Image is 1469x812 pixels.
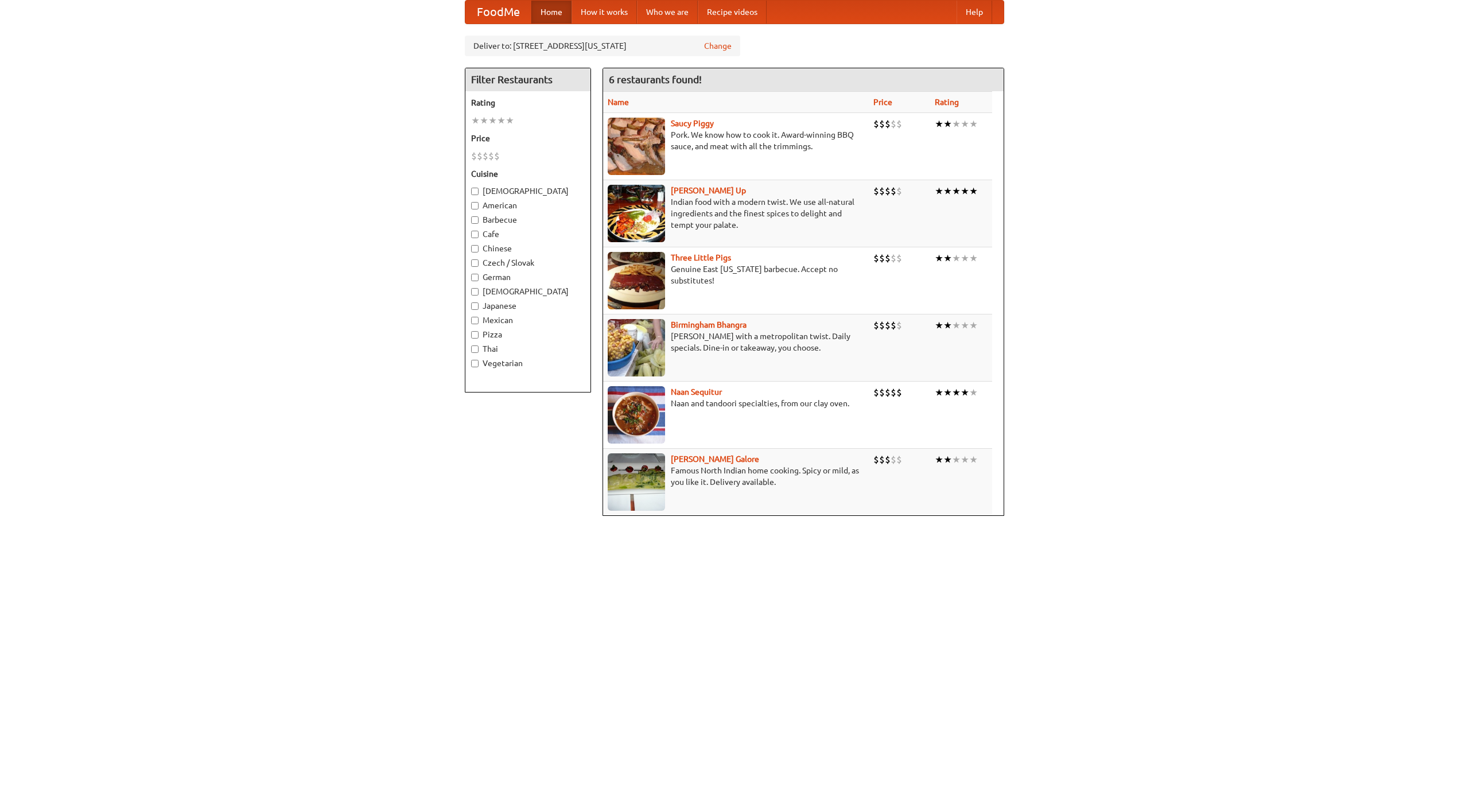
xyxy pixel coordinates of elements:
[608,453,665,511] img: currygalore.jpg
[608,196,864,231] p: Indian food with a modern twist. We use all-natural ingredients and the finest spices to delight ...
[935,118,943,130] li: ★
[957,1,992,24] a: Help
[608,465,864,488] p: Famous North Indian home cooking. Spicy or mild, as you like it. Delivery available.
[471,185,585,197] label: [DEMOGRAPHIC_DATA]
[671,387,722,397] b: Naan Sequitur
[943,185,952,197] li: ★
[471,343,585,355] label: Thai
[935,185,943,197] li: ★
[961,252,969,265] li: ★
[885,319,891,332] li: $
[471,231,479,238] input: Cafe
[465,1,531,24] a: FoodMe
[896,453,902,466] li: $
[465,68,590,91] h4: Filter Restaurants
[952,386,961,399] li: ★
[935,252,943,265] li: ★
[471,188,479,195] input: [DEMOGRAPHIC_DATA]
[671,253,731,262] b: Three Little Pigs
[483,150,488,162] li: $
[885,252,891,265] li: $
[471,202,479,209] input: American
[471,345,479,353] input: Thai
[879,185,885,197] li: $
[471,288,479,296] input: [DEMOGRAPHIC_DATA]
[885,386,891,399] li: $
[471,216,479,224] input: Barbecue
[873,386,879,399] li: $
[471,150,477,162] li: $
[608,185,665,242] img: curryup.jpg
[961,453,969,466] li: ★
[471,243,585,254] label: Chinese
[497,114,506,127] li: ★
[471,200,585,211] label: American
[471,133,585,144] h5: Price
[471,271,585,283] label: German
[471,331,479,339] input: Pizza
[471,214,585,226] label: Barbecue
[879,319,885,332] li: $
[477,150,483,162] li: $
[698,1,767,24] a: Recipe videos
[608,263,864,286] p: Genuine East [US_STATE] barbecue. Accept no substitutes!
[608,331,864,353] p: [PERSON_NAME] with a metropolitan twist. Daily specials. Dine-in or takeaway, you choose.
[969,118,978,130] li: ★
[671,119,714,128] a: Saucy Piggy
[891,118,896,130] li: $
[471,360,479,367] input: Vegetarian
[488,150,494,162] li: $
[885,118,891,130] li: $
[531,1,572,24] a: Home
[471,317,479,324] input: Mexican
[480,114,488,127] li: ★
[873,319,879,332] li: $
[896,386,902,399] li: $
[952,319,961,332] li: ★
[896,185,902,197] li: $
[873,98,892,107] a: Price
[879,118,885,130] li: $
[896,252,902,265] li: $
[471,257,585,269] label: Czech / Slovak
[952,252,961,265] li: ★
[935,98,959,107] a: Rating
[873,185,879,197] li: $
[671,320,747,329] a: Birmingham Bhangra
[471,274,479,281] input: German
[671,186,746,195] a: [PERSON_NAME] Up
[471,300,585,312] label: Japanese
[961,118,969,130] li: ★
[891,185,896,197] li: $
[608,252,665,309] img: littlepigs.jpg
[891,252,896,265] li: $
[935,319,943,332] li: ★
[572,1,637,24] a: How it works
[873,118,879,130] li: $
[637,1,698,24] a: Who we are
[961,185,969,197] li: ★
[873,252,879,265] li: $
[873,453,879,466] li: $
[943,386,952,399] li: ★
[471,259,479,267] input: Czech / Slovak
[969,453,978,466] li: ★
[885,453,891,466] li: $
[488,114,497,127] li: ★
[896,118,902,130] li: $
[879,453,885,466] li: $
[943,319,952,332] li: ★
[465,36,740,56] div: Deliver to: [STREET_ADDRESS][US_STATE]
[609,74,702,85] ng-pluralize: 6 restaurants found!
[943,118,952,130] li: ★
[969,185,978,197] li: ★
[471,358,585,369] label: Vegetarian
[471,329,585,340] label: Pizza
[471,286,585,297] label: [DEMOGRAPHIC_DATA]
[961,386,969,399] li: ★
[943,252,952,265] li: ★
[494,150,500,162] li: $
